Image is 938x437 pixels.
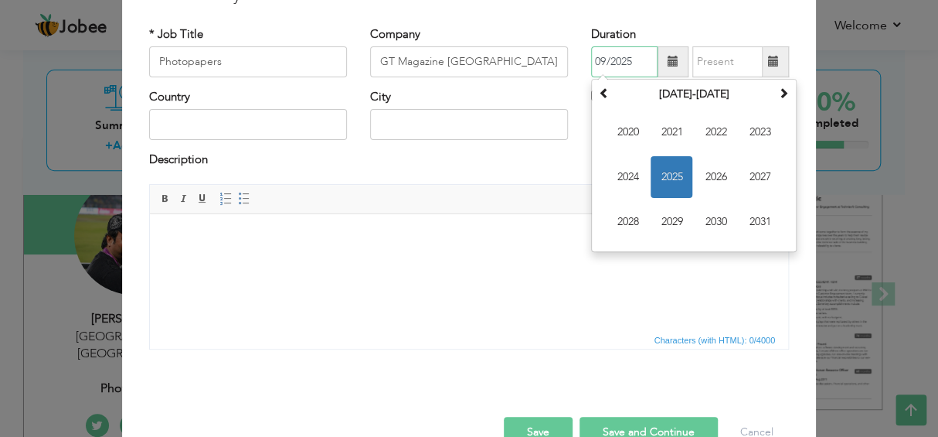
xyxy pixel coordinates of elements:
[739,111,780,153] span: 2023
[591,26,636,43] label: Duration
[613,83,774,106] th: Select Decade
[217,190,234,207] a: Insert/Remove Numbered List
[695,156,736,198] span: 2026
[149,26,203,43] label: * Job Title
[149,89,190,105] label: Country
[591,46,658,77] input: From
[236,190,253,207] a: Insert/Remove Bulleted List
[651,201,692,243] span: 2029
[739,156,780,198] span: 2027
[607,111,648,153] span: 2020
[370,89,391,105] label: City
[692,46,763,77] input: Present
[695,111,736,153] span: 2022
[651,333,779,347] span: Characters (with HTML): 0/4000
[695,201,736,243] span: 2030
[651,333,780,347] div: Statistics
[607,201,648,243] span: 2028
[194,190,211,207] a: Underline
[370,26,420,43] label: Company
[651,156,692,198] span: 2025
[157,190,174,207] a: Bold
[175,190,192,207] a: Italic
[778,87,789,98] span: Next Decade
[651,111,692,153] span: 2021
[599,87,610,98] span: Previous Decade
[607,156,648,198] span: 2024
[739,201,780,243] span: 2031
[149,152,208,168] label: Description
[150,214,788,330] iframe: Rich Text Editor, workEditor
